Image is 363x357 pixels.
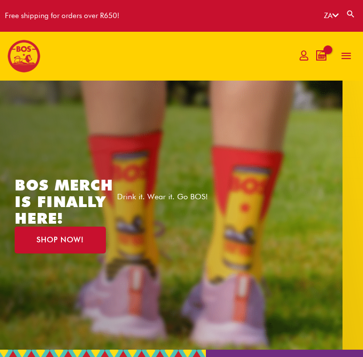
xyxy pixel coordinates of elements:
a: BOS MERCH IS FINALLY HERE! [15,176,113,227]
p: Drink it. Wear it. Go BOS! [117,193,210,201]
a: Search button [346,9,356,19]
a: View Shopping Cart, empty [316,50,326,61]
div: Free shipping for orders over R650! [5,5,120,27]
a: SHOP NOW! [15,227,106,253]
a: ZA [324,11,339,20]
span: SHOP NOW! [37,236,84,244]
img: BOS logo finals-200px [7,40,40,73]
